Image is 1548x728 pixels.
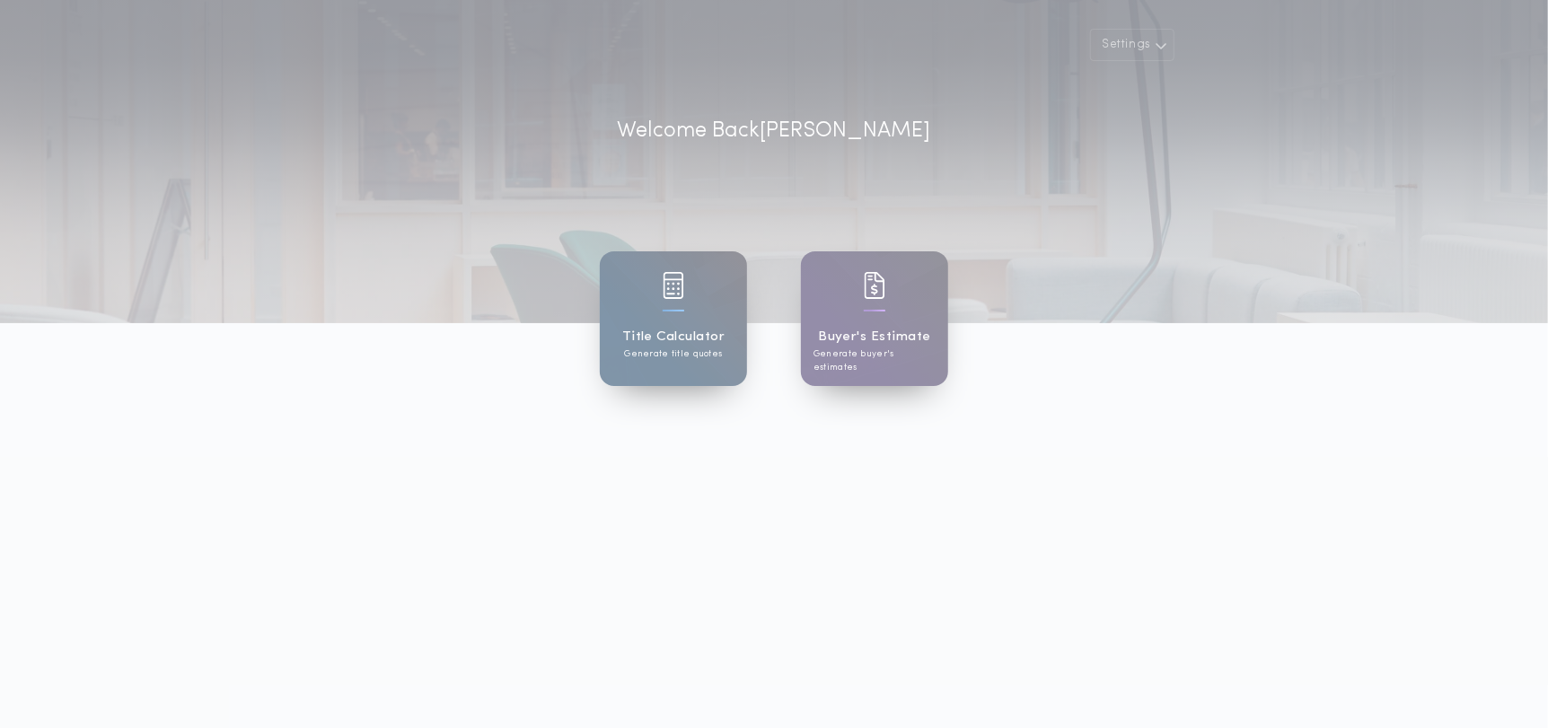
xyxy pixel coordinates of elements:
p: Welcome Back [PERSON_NAME] [618,115,931,147]
a: card iconBuyer's EstimateGenerate buyer's estimates [801,251,948,386]
button: Settings [1090,29,1174,61]
a: card iconTitle CalculatorGenerate title quotes [600,251,747,386]
p: Generate title quotes [624,347,722,361]
h1: Buyer's Estimate [818,327,930,347]
p: Generate buyer's estimates [814,347,936,374]
h1: Title Calculator [622,327,725,347]
img: card icon [663,272,684,299]
img: card icon [864,272,885,299]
